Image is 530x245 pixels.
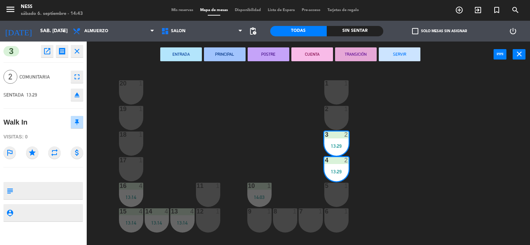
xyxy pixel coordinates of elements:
button: close [513,49,525,60]
span: SENTADA [3,92,24,98]
button: SERVIR [379,47,420,61]
i: receipt [58,47,66,55]
button: eject [71,89,83,101]
div: 1 [344,80,348,87]
div: Visitas: 0 [3,131,83,143]
button: fullscreen [71,71,83,83]
div: 1 [216,183,220,189]
i: exit_to_app [474,6,482,14]
span: Mapa de mesas [197,8,231,12]
div: 13:14 [119,220,143,225]
div: 2 [344,131,348,138]
label: Solo mesas sin asignar [412,28,467,34]
div: 1 [344,106,348,112]
div: 1 [344,208,348,215]
div: 1 [267,208,271,215]
button: menu [5,4,16,17]
div: 13:14 [170,220,195,225]
i: fullscreen [73,73,81,81]
div: 4 [164,208,169,215]
span: Lista de Espera [264,8,298,12]
span: Pre-acceso [298,8,324,12]
i: power_input [496,50,504,58]
div: 4 [139,208,143,215]
span: 2 [3,70,17,84]
div: Ness [21,3,83,10]
div: Walk In [3,117,27,128]
button: TRANSICIÓN [335,47,377,61]
span: Disponibilidad [231,8,264,12]
div: 2 [344,157,348,163]
div: 7 [299,208,300,215]
i: add_circle_outline [455,6,463,14]
button: close [71,45,83,57]
div: 13:14 [145,220,169,225]
div: Sin sentar [327,26,383,36]
span: check_box_outline_blank [412,28,418,34]
span: Tarjetas de regalo [324,8,362,12]
i: star [26,146,39,159]
div: 1 [267,183,271,189]
i: close [515,50,523,58]
span: SALON [171,29,186,34]
button: CUENTA [291,47,333,61]
i: attach_money [71,146,83,159]
div: 13:29 [324,144,349,148]
i: power_settings_new [509,27,517,35]
i: arrow_drop_down [59,27,68,35]
span: 13:29 [26,92,37,98]
span: COMUNITARIA [19,73,67,81]
i: subject [6,187,14,194]
i: turned_in_not [493,6,501,14]
button: receipt [56,45,68,57]
i: open_in_new [43,47,51,55]
div: 13:29 [324,169,349,174]
button: PRINCIPAL [204,47,246,61]
span: Almuerzo [84,29,108,34]
i: eject [73,91,81,99]
div: 1 [139,131,143,138]
div: 13:14 [119,195,143,200]
div: 14:03 [247,195,272,200]
button: POSTRE [248,47,289,61]
span: Mis reservas [168,8,197,12]
div: sábado 6. septiembre - 14:43 [21,10,83,17]
div: 4 [190,208,194,215]
i: menu [5,4,16,15]
div: Todas [270,26,327,36]
span: pending_actions [249,27,257,35]
i: search [511,6,520,14]
div: 1 [139,80,143,87]
div: 4 [139,183,143,189]
button: power_input [494,49,506,60]
button: ENTRADA [160,47,202,61]
div: 1 [344,183,348,189]
div: 1 [318,208,323,215]
i: close [73,47,81,55]
div: 14 [145,208,146,215]
div: 1 [216,208,220,215]
div: 1 [293,208,297,215]
i: repeat [48,146,61,159]
i: person_pin [6,209,14,217]
button: open_in_new [41,45,53,57]
span: 3 [3,46,19,56]
i: outlined_flag [3,146,16,159]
